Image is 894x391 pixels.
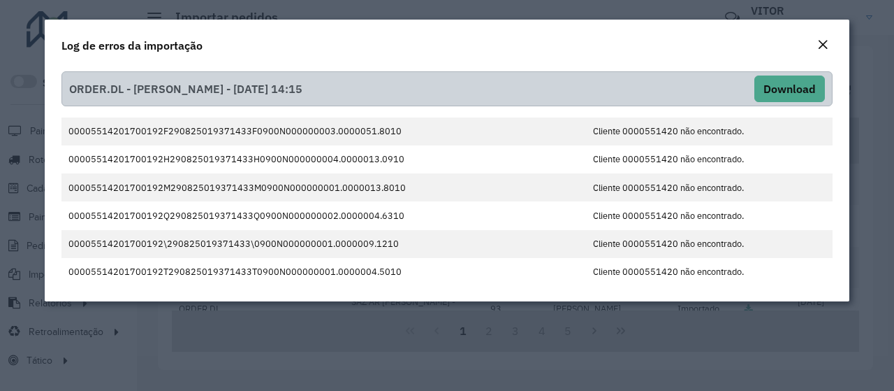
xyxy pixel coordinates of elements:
td: Cliente 0000551420 não encontrado. [585,258,832,286]
td: 00005514201700192Q290825019371433Q0900N000000002.0000004.6310 [61,201,585,229]
td: Cliente 0000551420 não encontrado. [585,173,832,201]
td: 00005514201700192H290825019371433H0900N000000004.0000013.0910 [61,145,585,173]
span: ORDER.DL - [PERSON_NAME] - [DATE] 14:15 [69,76,302,102]
td: 00005514201700192M290825019371433M0900N000000001.0000013.8010 [61,173,585,201]
td: 00005514201700192\290825019371433\0900N000000001.0000009.1210 [61,230,585,258]
td: Cliente 0000551420 não encontrado. [585,230,832,258]
td: 00005514201700192F290825019371433F0900N000000003.0000051.8010 [61,118,585,145]
em: Fechar [817,39,828,50]
button: Close [813,36,833,55]
td: Cliente 0000551420 não encontrado. [585,145,832,173]
td: 00005514201700192T290825019371433T0900N000000001.0000004.5010 [61,258,585,286]
button: Download [754,76,825,102]
td: Cliente 0000551420 não encontrado. [585,201,832,229]
td: Cliente 0000551420 não encontrado. [585,118,832,145]
h4: Log de erros da importação [61,37,203,54]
